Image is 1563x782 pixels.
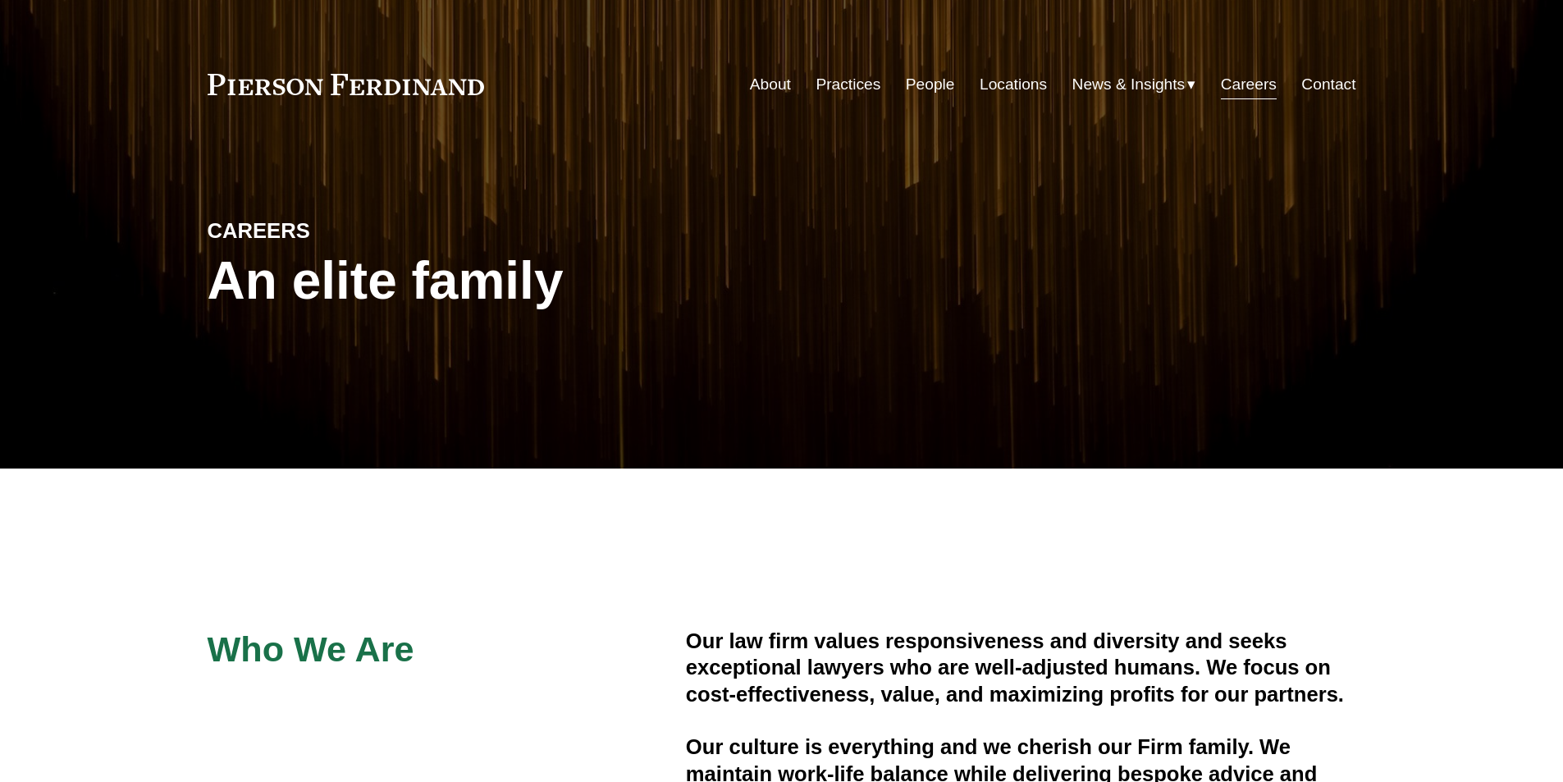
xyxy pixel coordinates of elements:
h1: An elite family [208,251,782,311]
a: About [750,69,791,100]
a: People [906,69,955,100]
span: News & Insights [1072,71,1186,99]
a: Practices [816,69,880,100]
a: Contact [1301,69,1355,100]
h4: Our law firm values responsiveness and diversity and seeks exceptional lawyers who are well-adjus... [686,628,1356,707]
a: folder dropdown [1072,69,1196,100]
a: Locations [980,69,1047,100]
h4: CAREERS [208,217,495,244]
a: Careers [1221,69,1277,100]
span: Who We Are [208,629,414,669]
